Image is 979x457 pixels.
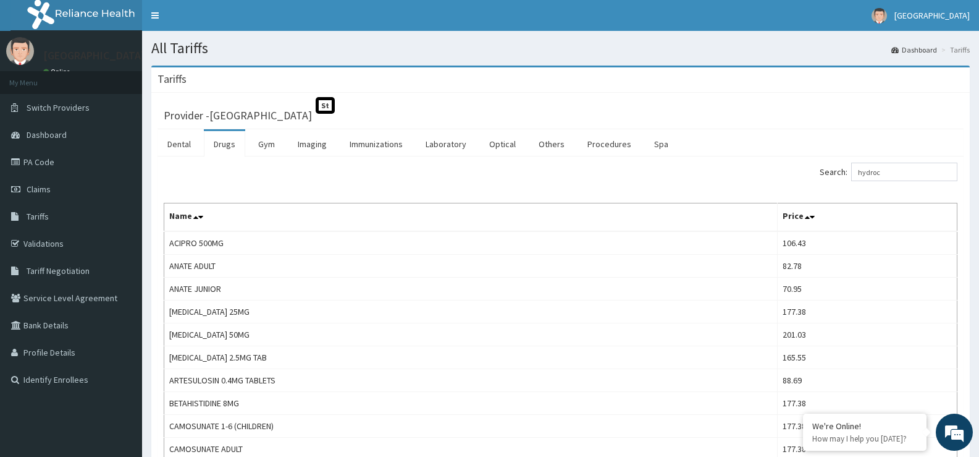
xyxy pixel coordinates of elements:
td: 165.55 [778,346,957,369]
div: We're Online! [812,421,917,432]
td: 201.03 [778,323,957,346]
span: Tariffs [27,211,49,222]
img: User Image [6,37,34,65]
h3: Provider - [GEOGRAPHIC_DATA] [164,110,312,121]
th: Name [164,203,778,232]
span: Switch Providers [27,102,90,113]
span: [GEOGRAPHIC_DATA] [894,10,970,21]
span: Dashboard [27,129,67,140]
input: Search: [851,163,957,181]
td: CAMOSUNATE 1-6 (CHILDREN) [164,415,778,438]
td: ACIPRO 500MG [164,231,778,255]
td: [MEDICAL_DATA] 25MG [164,301,778,323]
span: We're online! [72,145,170,270]
td: 106.43 [778,231,957,255]
td: ANATE ADULT [164,255,778,278]
a: Drugs [204,131,245,157]
div: Minimize live chat window [203,6,232,36]
td: 70.95 [778,278,957,301]
span: Claims [27,184,51,195]
a: Gym [248,131,285,157]
h1: All Tariffs [151,40,970,56]
img: User Image [872,8,887,23]
a: Dashboard [891,45,937,55]
a: Imaging [288,131,337,157]
li: Tariffs [938,45,970,55]
td: [MEDICAL_DATA] 2.5MG TAB [164,346,778,369]
textarea: Type your message and hit 'Enter' [6,316,235,359]
span: Tariff Negotiation [27,265,90,276]
th: Price [778,203,957,232]
h3: Tariffs [158,74,187,85]
a: Online [43,67,73,76]
a: Optical [479,131,526,157]
img: d_794563401_company_1708531726252_794563401 [23,62,50,93]
a: Immunizations [340,131,413,157]
div: Chat with us now [64,69,208,85]
label: Search: [820,163,957,181]
td: 177.38 [778,415,957,438]
a: Others [529,131,574,157]
td: ARTESULOSIN 0.4MG TABLETS [164,369,778,392]
td: ANATE JUNIOR [164,278,778,301]
td: 177.38 [778,392,957,415]
p: [GEOGRAPHIC_DATA] [43,50,145,61]
td: [MEDICAL_DATA] 50MG [164,323,778,346]
a: Dental [158,131,201,157]
p: How may I help you today? [812,434,917,444]
td: 82.78 [778,255,957,278]
a: Procedures [578,131,641,157]
a: Laboratory [416,131,476,157]
a: Spa [644,131,678,157]
td: 88.69 [778,369,957,392]
td: BETAHISTIDINE 8MG [164,392,778,415]
td: 177.38 [778,301,957,323]
span: St [316,97,335,114]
